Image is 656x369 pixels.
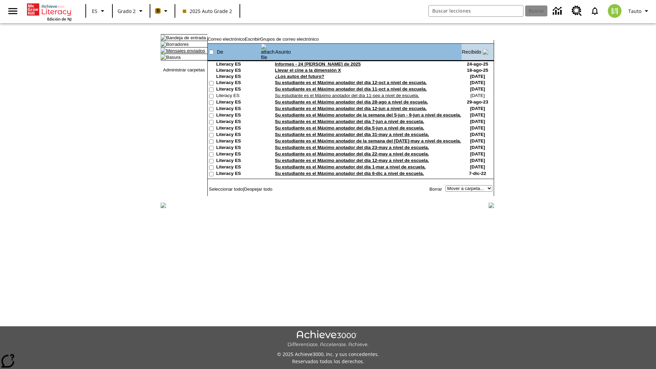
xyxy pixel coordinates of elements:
[209,187,243,192] a: Seleccionar todo
[208,37,245,42] a: Correo electrónico
[483,49,488,55] img: arrow_down.gif
[216,99,261,106] td: Literacy ES
[429,187,442,192] a: Borrar
[568,2,586,20] a: Centro de recursos, Se abrirá en una pestaña nueva.
[467,61,488,67] nobr: 24-ago-25
[275,80,427,85] a: Su estudiante es el Máximo anotador del día 12-oct a nivel de escuela.
[470,138,485,143] nobr: [DATE]
[470,164,485,169] nobr: [DATE]
[470,80,485,85] nobr: [DATE]
[118,8,136,15] span: Grado 2
[470,125,485,131] nobr: [DATE]
[216,68,261,74] td: Literacy ES
[586,2,604,20] a: Notificaciones
[216,86,261,93] td: Literacy ES
[216,132,261,138] td: Literacy ES
[275,112,461,118] a: Su estudiante es el Máximo anotador de la semana del 5-jun - 9-jun a nivel de escuela.
[216,125,261,132] td: Literacy ES
[429,5,523,16] input: Buscar campo
[166,48,205,53] a: Mensajes enviados
[470,119,485,124] nobr: [DATE]
[489,203,494,208] img: table_footer_right.gif
[156,6,160,15] span: B
[216,74,261,80] td: Literacy ES
[166,42,189,47] a: Borradores
[275,74,324,79] a: ¿Los autos del futuro?
[467,99,488,105] nobr: 29-ago-23
[115,5,148,17] button: Grado: Grado 2, Elige un grado
[207,196,494,196] img: black_spacer.gif
[275,158,429,163] a: Su estudiante es el Máximo anotador del día 12-may a nivel de escuela.
[216,158,261,164] td: Literacy ES
[467,68,488,73] nobr: 18-ago-25
[275,145,429,150] a: Su estudiante es el Máximo anotador del día 23-may a nivel de escuela.
[608,4,621,18] img: avatar image
[216,93,261,99] td: Literacy ES
[216,171,261,177] td: Literacy ES
[470,106,485,111] nobr: [DATE]
[208,185,291,193] td: |
[470,112,485,118] nobr: [DATE]
[470,132,485,137] nobr: [DATE]
[27,2,71,22] div: Portada
[161,54,166,60] img: folder_icon.gif
[275,68,341,73] a: Llevar el cine a la dimensión X
[216,61,261,68] td: Literacy ES
[275,125,424,131] a: Su estudiante es el Máximo anotador del día 5-jun a nivel de escuela.
[216,119,261,125] td: Literacy ES
[275,86,427,92] a: Su estudiante es el Máximo anotador del día 11-oct a nivel de escuela.
[470,93,485,98] nobr: [DATE]
[626,5,653,17] button: Perfil/Configuración
[462,49,481,55] a: Recibido
[216,145,261,151] td: Literacy ES
[216,164,261,171] td: Literacy ES
[161,41,166,47] img: folder_icon.gif
[217,49,223,55] a: De
[163,67,205,72] a: Administrar carpetas
[275,138,461,143] a: Su estudiante es el Máximo anotador de la semana del [DATE]-may a nivel de escuela.
[47,16,71,22] span: Edición de NJ
[275,106,427,111] a: Su estudiante es el Máximo anotador del día 12-jun a nivel de escuela.
[152,5,173,17] button: Boost El color de la clase es anaranjado claro. Cambiar el color de la clase.
[245,37,260,42] a: Escribir
[275,151,429,156] a: Su estudiante es el Máximo anotador del día 22-may a nivel de escuela.
[275,171,424,176] a: Su estudiante es el Máximo anotador del día 6-dic a nivel de escuela.
[470,86,485,92] nobr: [DATE]
[470,151,485,156] nobr: [DATE]
[161,35,166,40] img: folder_icon_pick.gif
[161,203,166,208] img: table_footer_left.gif
[275,119,424,124] a: Su estudiante es el Máximo anotador del día 7-jun a nivel de escuela.
[216,80,261,86] td: Literacy ES
[470,145,485,150] nobr: [DATE]
[469,171,486,176] nobr: 7-dic-22
[275,99,428,105] a: Su estudiante es el Máximo anotador del día 28-ago a nivel de escuela.
[216,138,261,145] td: Literacy ES
[549,2,568,20] a: Centro de información
[275,93,419,98] a: Su estudiante es el Máximo anotador del día 11-sep a nivel de escuela.
[275,49,291,55] a: Asunto
[261,44,275,60] img: attach file
[161,48,166,53] img: folder_icon.gif
[166,55,180,60] a: Basura
[275,132,429,137] a: Su estudiante es el Máximo anotador del día 31-may a nivel de escuela.
[287,330,369,348] img: Achieve3000 Differentiate Accelerate Achieve
[244,187,272,192] a: Despejar todo
[183,8,232,15] span: 2025 Auto Grade 2
[275,164,426,169] a: Su estudiante es el Máximo anotador del día 1-mar a nivel de escuela.
[470,158,485,163] nobr: [DATE]
[166,35,206,40] a: Bandeja de entrada
[216,106,261,112] td: Literacy ES
[3,1,23,21] button: Abrir el menú lateral
[275,61,361,67] a: Informes - 24 [PERSON_NAME] de 2025
[260,37,319,42] a: Grupos de correo electrónico
[88,5,110,17] button: Lenguaje: ES, Selecciona un idioma
[604,2,626,20] button: Escoja un nuevo avatar
[92,8,97,15] span: ES
[216,151,261,158] td: Literacy ES
[216,112,261,119] td: Literacy ES
[628,8,641,15] span: Tauto
[470,74,485,79] nobr: [DATE]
